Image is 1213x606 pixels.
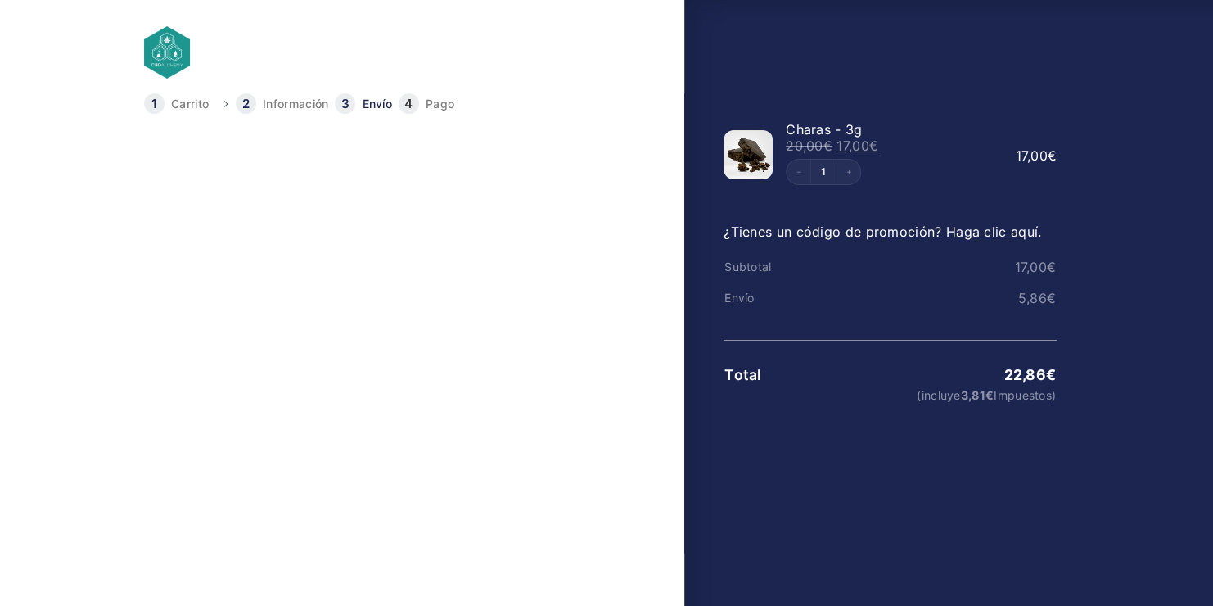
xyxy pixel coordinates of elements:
[155,144,223,156] div: Contacto
[724,260,835,274] th: Subtotal
[1046,366,1056,383] span: €
[223,144,433,156] div: [EMAIL_ADDRESS][DOMAIN_NAME]
[362,98,392,110] a: Envío
[263,98,328,110] a: Información
[1003,366,1056,383] bdi: 22,86
[223,176,464,188] div: [PERSON_NAME], C. [STREET_ADDRESS]
[724,367,835,383] th: Total
[592,176,634,188] a: Cambiar
[836,160,860,184] button: Increment
[625,268,634,284] span: €
[1048,147,1057,164] span: €
[786,138,832,154] bdi: 20,00
[960,388,994,402] span: 3,81
[426,98,454,110] a: Pago
[592,144,634,156] a: Cambiar
[1014,259,1056,275] bdi: 17,00
[1047,259,1056,275] span: €
[985,388,994,402] span: €
[787,160,811,184] button: Decrement
[836,390,1056,401] small: (incluye Impuestos)
[144,332,305,349] a: « Volver a la información
[724,224,1041,240] a: ¿Tienes un código de promoción? Haga clic aquí.
[1015,147,1057,164] bdi: 17,00
[823,138,832,154] span: €
[811,167,836,177] a: Edit
[588,268,634,284] bdi: 5,86
[144,219,645,238] h3: Método de envío
[1047,290,1056,306] span: €
[155,176,223,188] div: Envíar a
[724,292,835,305] th: Envío
[476,318,645,364] a: Continuar con el pago
[176,269,634,283] label: Precio fijo
[836,138,878,154] bdi: 17,00
[869,138,878,154] span: €
[786,121,862,138] span: Charas - 3g
[1017,290,1056,306] bdi: 5,86
[171,98,209,110] a: Carrito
